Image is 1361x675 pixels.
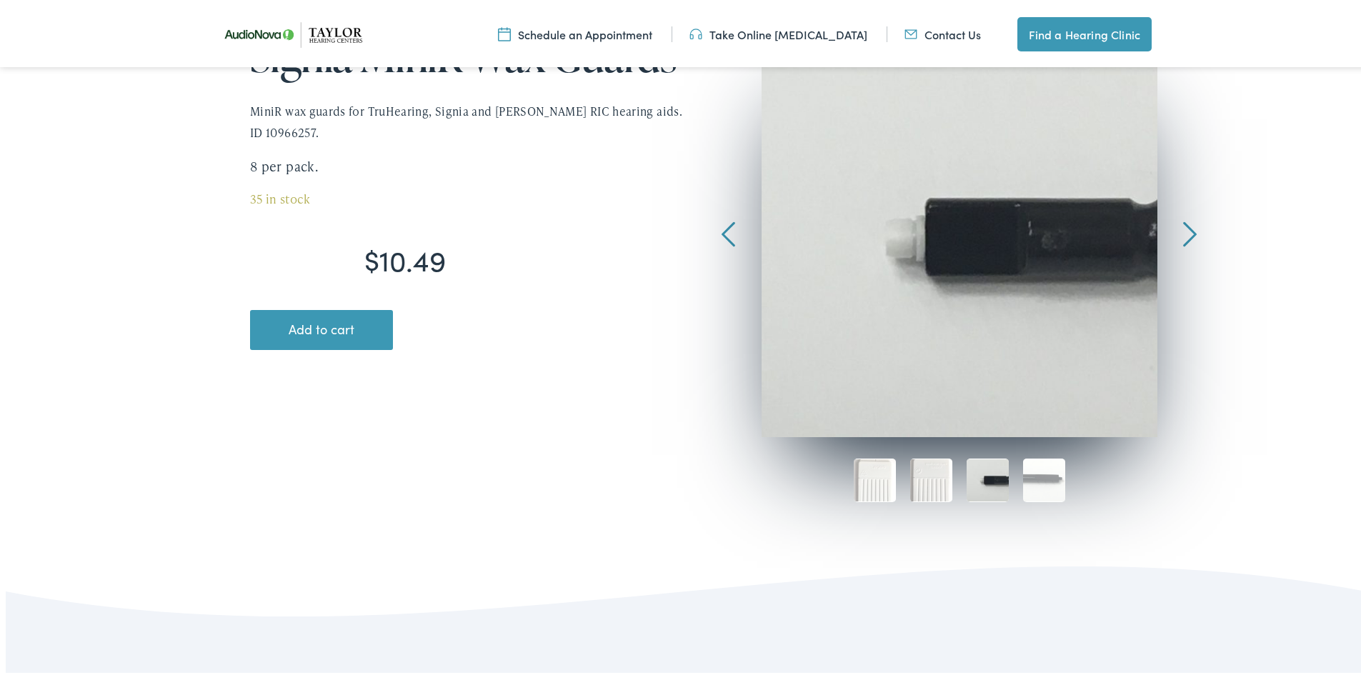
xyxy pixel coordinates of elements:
a: Contact Us [904,24,981,39]
p: 35 in stock [250,187,686,206]
button: Add to cart [250,307,393,347]
a: Take Online [MEDICAL_DATA] [689,24,867,39]
span: MiniR wax guards for TruHearing, Signia and [PERSON_NAME] RIC hearing aids. ID 10966257. [250,100,682,138]
img: TruHearing, Signia, Rexton MiniR wax guards. [854,456,896,499]
img: utility icon [689,24,702,39]
p: 8 per pack. [250,154,686,174]
img: utility icon [904,24,917,39]
img: utility icon [498,24,511,39]
bdi: 10.49 [364,236,446,276]
span: $ [364,236,379,276]
img: Signia, TruHearing, Rexton Mini wax guards. [910,456,952,499]
img: TruHearing, Signia, Rexton Mini wax guards. [762,41,1157,435]
a: Find a Hearing Clinic [1017,14,1152,49]
a: Schedule an Appointment [498,24,652,39]
h1: Signia MiniR Wax Guards [250,29,686,76]
img: TruHearing, Signia, Rexton Mini wax guards. [967,456,1009,499]
img: Rexton, TruHearing, Signia, MiniR Wax Guards. [1023,456,1065,499]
